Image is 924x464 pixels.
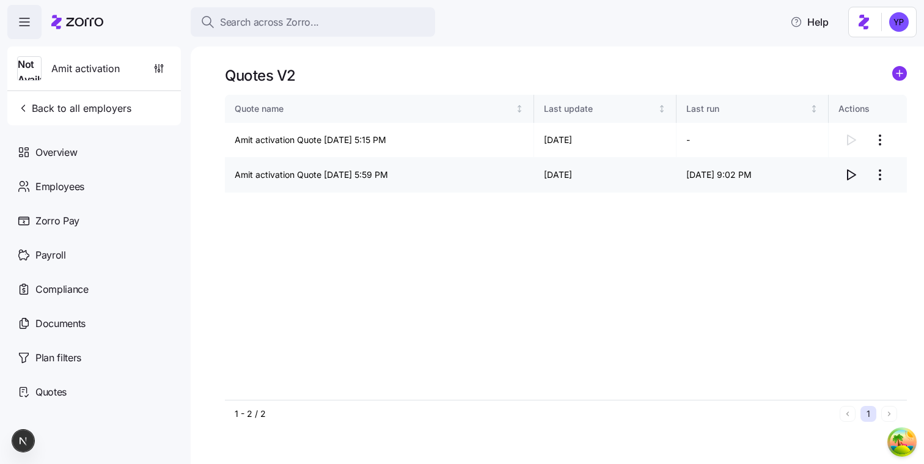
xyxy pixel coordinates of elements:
span: Quotes [35,385,67,400]
span: Help [790,15,829,29]
th: Last runNot sorted [676,95,829,123]
div: Not sorted [810,105,818,113]
div: Not sorted [658,105,666,113]
a: Employees [7,169,181,204]
span: Documents [35,316,86,331]
button: Search across Zorro... [191,7,435,37]
span: Compliance [35,282,89,297]
button: Next page [881,406,897,422]
th: Quote nameNot sorted [225,95,534,123]
span: Overview [35,145,77,160]
a: Zorro Pay [7,204,181,238]
span: Back to all employers [17,101,131,116]
button: Previous page [840,406,856,422]
div: Last run [686,102,808,116]
span: Plan filters [35,350,81,366]
a: Documents [7,306,181,341]
td: [DATE] [534,123,676,158]
h1: Quotes V2 [225,66,296,85]
a: Overview [7,135,181,169]
div: Not sorted [515,105,524,113]
span: Amit activation [51,61,120,76]
button: Back to all employers [12,96,136,120]
div: 1 - 2 / 2 [235,408,835,420]
div: Quote name [235,102,513,116]
span: Payroll [35,248,66,263]
span: Not Available [18,57,58,87]
a: Payroll [7,238,181,272]
td: - [676,123,829,158]
th: Last updateNot sorted [534,95,676,123]
td: Amit activation Quote [DATE] 5:59 PM [225,158,534,193]
div: Last update [544,102,655,116]
button: Open Tanstack query devtools [890,430,914,454]
span: Zorro Pay [35,213,79,229]
td: [DATE] 9:02 PM [676,158,829,193]
button: 1 [860,406,876,422]
td: Amit activation Quote [DATE] 5:15 PM [225,123,534,158]
a: Quotes [7,375,181,409]
a: Compliance [7,272,181,306]
a: add icon [892,66,907,85]
button: Help [780,10,838,34]
span: Search across Zorro... [220,15,319,30]
td: [DATE] [534,158,676,193]
img: c96db68502095cbe13deb370068b0a9f [889,12,909,32]
span: Employees [35,179,84,194]
svg: add icon [892,66,907,81]
a: Plan filters [7,341,181,375]
div: Actions [838,102,897,116]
